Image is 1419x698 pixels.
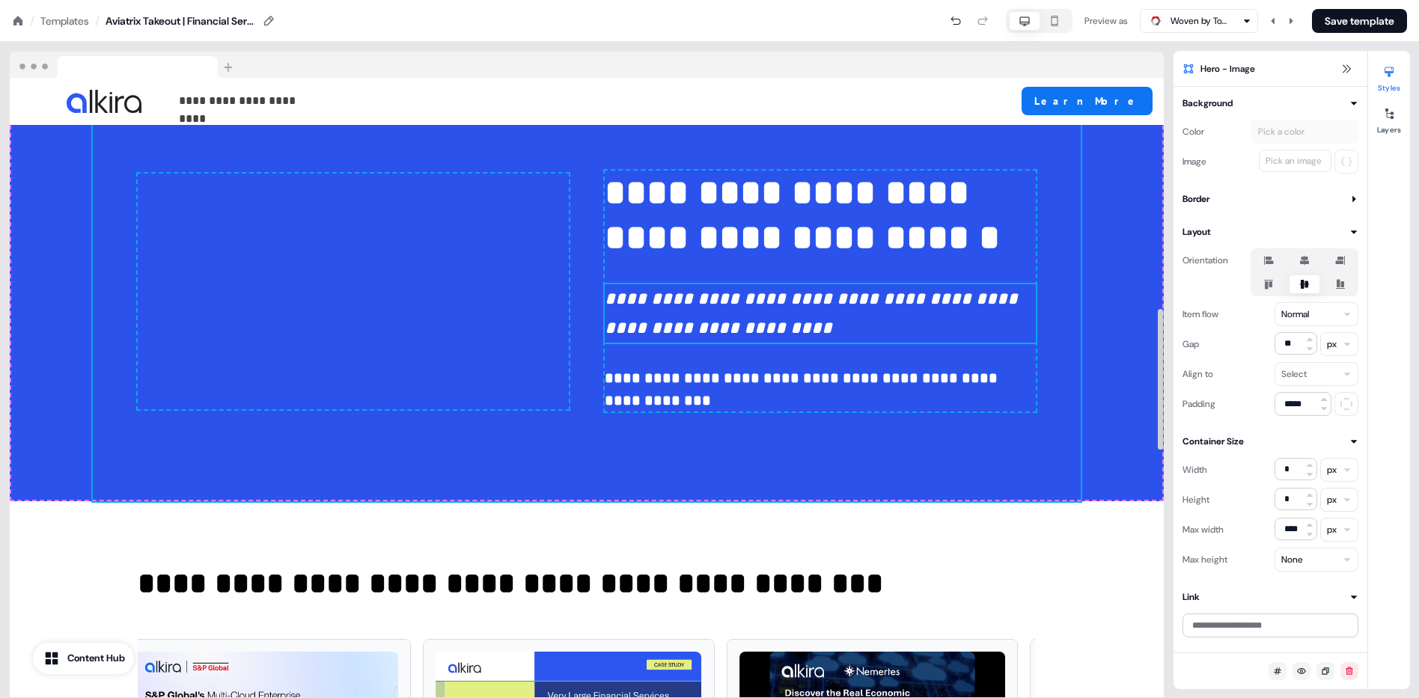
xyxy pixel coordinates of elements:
div: Content Hub [67,651,125,666]
div: Normal [1281,307,1309,322]
button: Background [1182,96,1358,111]
div: Max width [1182,518,1224,542]
button: Layers [1368,102,1410,135]
div: Woven by Toyota [1171,13,1230,28]
div: Select [1281,367,1307,382]
img: Browser topbar [10,52,239,79]
button: Border [1182,192,1358,206]
div: Pick a color [1255,124,1307,139]
div: Align to [1182,362,1213,386]
button: Learn More [1022,87,1153,115]
div: Preview as [1084,13,1128,28]
div: Color [1182,120,1204,144]
button: Pick a color [1251,120,1358,144]
div: / [30,13,34,29]
div: Aviatrix Takeout | Financial Services [106,13,255,28]
div: Border [1182,192,1209,206]
div: px [1327,462,1337,477]
button: Save template [1312,9,1407,33]
div: None [1281,552,1303,567]
div: Background [1182,96,1233,111]
div: Layout [1182,224,1211,239]
button: Styles [1368,60,1410,93]
div: px [1327,492,1337,507]
iframe: YouTube video player [6,6,492,290]
img: Image [67,90,141,113]
button: Woven by Toyota [1140,9,1258,33]
div: px [1327,337,1337,352]
div: Orientation [1182,248,1228,272]
span: Hero - Image [1200,61,1255,76]
div: Gap [1182,332,1199,356]
button: Pick an image [1259,150,1331,172]
div: Container Size [1182,434,1244,449]
button: Container Size [1182,434,1358,449]
button: Content Hub [33,643,134,674]
div: Pick an image [1263,153,1325,168]
div: / [95,13,100,29]
div: Item flow [1182,302,1218,326]
a: Templates [40,13,89,28]
div: Max height [1182,548,1227,572]
div: Height [1182,488,1209,512]
div: Padding [1182,392,1215,416]
div: Width [1182,458,1207,482]
div: px [1327,522,1337,537]
button: Link [1182,590,1358,604]
div: Image [1182,150,1206,174]
button: Layout [1182,224,1358,239]
div: Link [1182,590,1200,604]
